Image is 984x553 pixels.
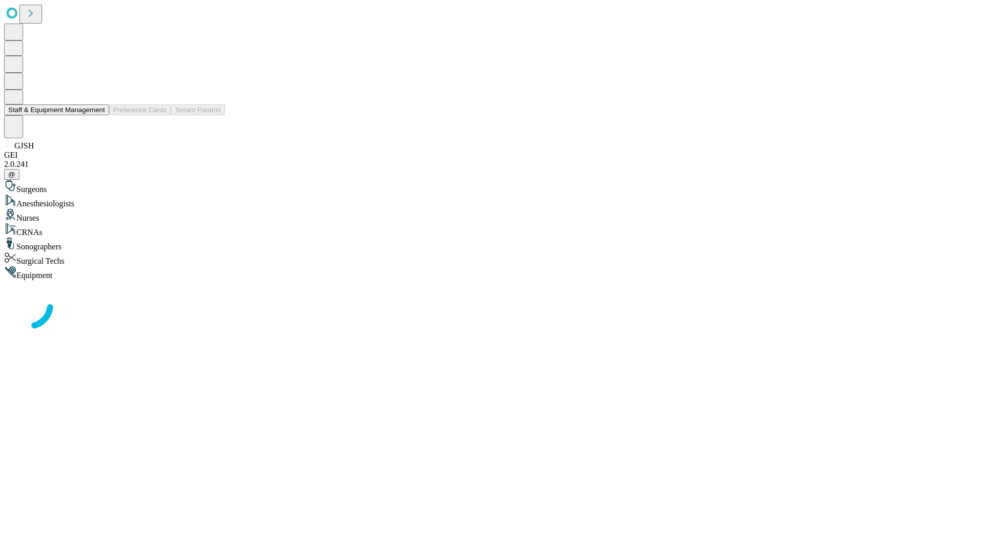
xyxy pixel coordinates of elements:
[4,160,980,169] div: 2.0.241
[109,104,171,115] button: Preference Cards
[4,151,980,160] div: GEI
[4,104,109,115] button: Staff & Equipment Management
[14,141,34,150] span: GJSH
[4,180,980,194] div: Surgeons
[4,194,980,208] div: Anesthesiologists
[4,223,980,237] div: CRNAs
[8,171,15,178] span: @
[4,169,19,180] button: @
[4,251,980,266] div: Surgical Techs
[4,266,980,280] div: Equipment
[4,208,980,223] div: Nurses
[171,104,225,115] button: Tenant Params
[4,237,980,251] div: Sonographers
